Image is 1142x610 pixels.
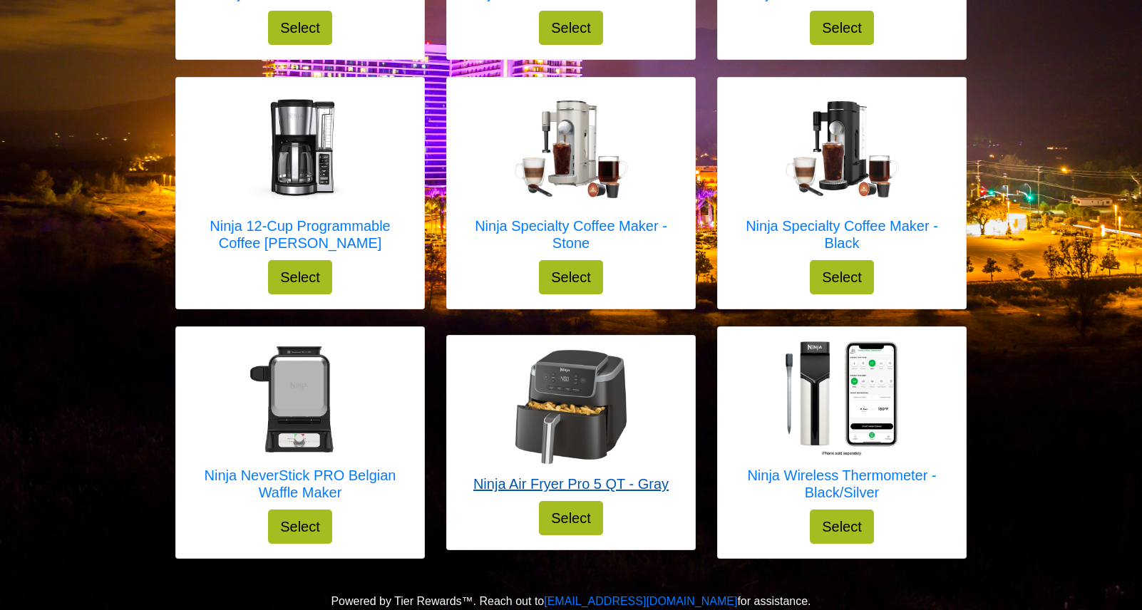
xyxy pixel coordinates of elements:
[539,260,603,294] button: Select
[810,11,874,45] button: Select
[732,217,952,252] h5: Ninja Specialty Coffee Maker - Black
[331,595,811,607] span: Powered by Tier Rewards™. Reach out to for assistance.
[268,11,332,45] button: Select
[785,341,899,455] img: Ninja Wireless Thermometer - Black/Silver
[190,217,410,252] h5: Ninja 12-Cup Programmable Coffee [PERSON_NAME]
[732,341,952,510] a: Ninja Wireless Thermometer - Black/Silver Ninja Wireless Thermometer - Black/Silver
[544,595,737,607] a: [EMAIL_ADDRESS][DOMAIN_NAME]
[243,341,357,455] img: Ninja NeverStick PRO Belgian Waffle Maker
[514,100,628,197] img: Ninja Specialty Coffee Maker - Stone
[732,467,952,501] h5: Ninja Wireless Thermometer - Black/Silver
[810,510,874,544] button: Select
[514,350,628,464] img: Ninja Air Fryer Pro 5 QT - Gray
[461,217,681,252] h5: Ninja Specialty Coffee Maker - Stone
[732,92,952,260] a: Ninja Specialty Coffee Maker - Black Ninja Specialty Coffee Maker - Black
[539,11,603,45] button: Select
[810,260,874,294] button: Select
[190,92,410,260] a: Ninja 12-Cup Programmable Coffee Brewer Ninja 12-Cup Programmable Coffee [PERSON_NAME]
[190,467,410,501] h5: Ninja NeverStick PRO Belgian Waffle Maker
[461,92,681,260] a: Ninja Specialty Coffee Maker - Stone Ninja Specialty Coffee Maker - Stone
[268,510,332,544] button: Select
[473,350,669,501] a: Ninja Air Fryer Pro 5 QT - Gray Ninja Air Fryer Pro 5 QT - Gray
[190,341,410,510] a: Ninja NeverStick PRO Belgian Waffle Maker Ninja NeverStick PRO Belgian Waffle Maker
[473,475,669,492] h5: Ninja Air Fryer Pro 5 QT - Gray
[785,101,899,198] img: Ninja Specialty Coffee Maker - Black
[539,501,603,535] button: Select
[268,260,332,294] button: Select
[243,92,357,206] img: Ninja 12-Cup Programmable Coffee Brewer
